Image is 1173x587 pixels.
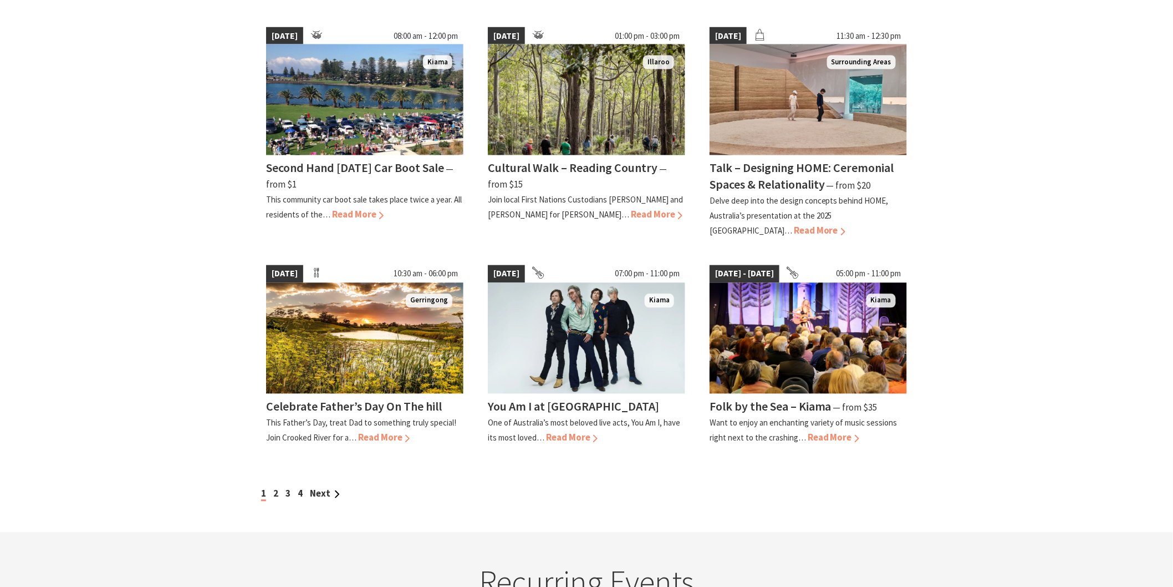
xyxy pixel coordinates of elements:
[488,27,525,45] span: [DATE]
[794,225,845,237] span: Read More
[488,265,525,283] span: [DATE]
[609,265,685,283] span: 07:00 pm - 11:00 pm
[645,294,674,308] span: Kiama
[285,488,290,500] a: 3
[827,180,871,192] span: ⁠— from $20
[866,294,896,308] span: Kiama
[266,283,463,394] img: Crooked River Estate
[266,265,303,283] span: [DATE]
[546,432,598,444] span: Read More
[266,27,463,239] a: [DATE] 08:00 am - 12:00 pm Car boot sale Kiama Second Hand [DATE] Car Boot Sale ⁠— from $1 This c...
[266,265,463,446] a: [DATE] 10:30 am - 06:00 pm Crooked River Estate Gerringong Celebrate Father’s Day On The hill Thi...
[832,27,907,45] span: 11:30 am - 12:30 pm
[266,44,463,155] img: Car boot sale
[488,399,659,414] h4: You Am I at [GEOGRAPHIC_DATA]
[488,265,685,446] a: [DATE] 07:00 pm - 11:00 pm You Am I Kiama You Am I at [GEOGRAPHIC_DATA] One of Australia’s most b...
[273,488,278,500] a: 2
[488,418,680,443] p: One of Australia’s most beloved live acts, You Am I, have its most loved…
[710,160,894,192] h4: Talk – Designing HOME: Ceremonial Spaces & Relationality
[261,488,266,502] span: 1
[710,27,907,239] a: [DATE] 11:30 am - 12:30 pm Two visitors stand in the middle ofn a circular stone art installation...
[266,399,442,414] h4: Celebrate Father’s Day On The hill
[423,55,452,69] span: Kiama
[710,196,889,236] p: Delve deep into the design concepts behind HOME, Australia’s presentation at the 2025 [GEOGRAPHIC...
[266,27,303,45] span: [DATE]
[710,44,907,155] img: Two visitors stand in the middle ofn a circular stone art installation with sand in the middle
[631,209,682,221] span: Read More
[643,55,674,69] span: Illaroo
[488,44,685,155] img: Visitors walk in single file along the Buddawang Track
[833,402,878,414] span: ⁠— from $35
[388,27,463,45] span: 08:00 am - 12:00 pm
[358,432,410,444] span: Read More
[406,294,452,308] span: Gerringong
[710,399,832,414] h4: Folk by the Sea – Kiama
[266,418,456,443] p: This Father’s Day, treat Dad to something truly special! Join Crooked River for a…
[266,195,462,220] p: This community car boot sale takes place twice a year. All residents of the…
[488,283,685,394] img: You Am I
[266,163,453,190] span: ⁠— from $1
[488,27,685,239] a: [DATE] 01:00 pm - 03:00 pm Visitors walk in single file along the Buddawang Track Illaroo Cultura...
[710,283,907,394] img: Folk by the Sea - Showground Pavilion
[808,432,859,444] span: Read More
[710,265,907,446] a: [DATE] - [DATE] 05:00 pm - 11:00 pm Folk by the Sea - Showground Pavilion Kiama Folk by the Sea –...
[827,55,896,69] span: Surrounding Areas
[710,418,897,443] p: Want to enjoy an enchanting variety of music sessions right next to the crashing…
[266,160,444,176] h4: Second Hand [DATE] Car Boot Sale
[488,195,683,220] p: Join local First Nations Custodians [PERSON_NAME] and [PERSON_NAME] for [PERSON_NAME]…
[488,160,657,176] h4: Cultural Walk – Reading Country
[388,265,463,283] span: 10:30 am - 06:00 pm
[710,27,747,45] span: [DATE]
[488,163,667,190] span: ⁠— from $15
[831,265,907,283] span: 05:00 pm - 11:00 pm
[710,265,779,283] span: [DATE] - [DATE]
[310,488,340,500] a: Next
[609,27,685,45] span: 01:00 pm - 03:00 pm
[298,488,303,500] a: 4
[332,209,384,221] span: Read More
